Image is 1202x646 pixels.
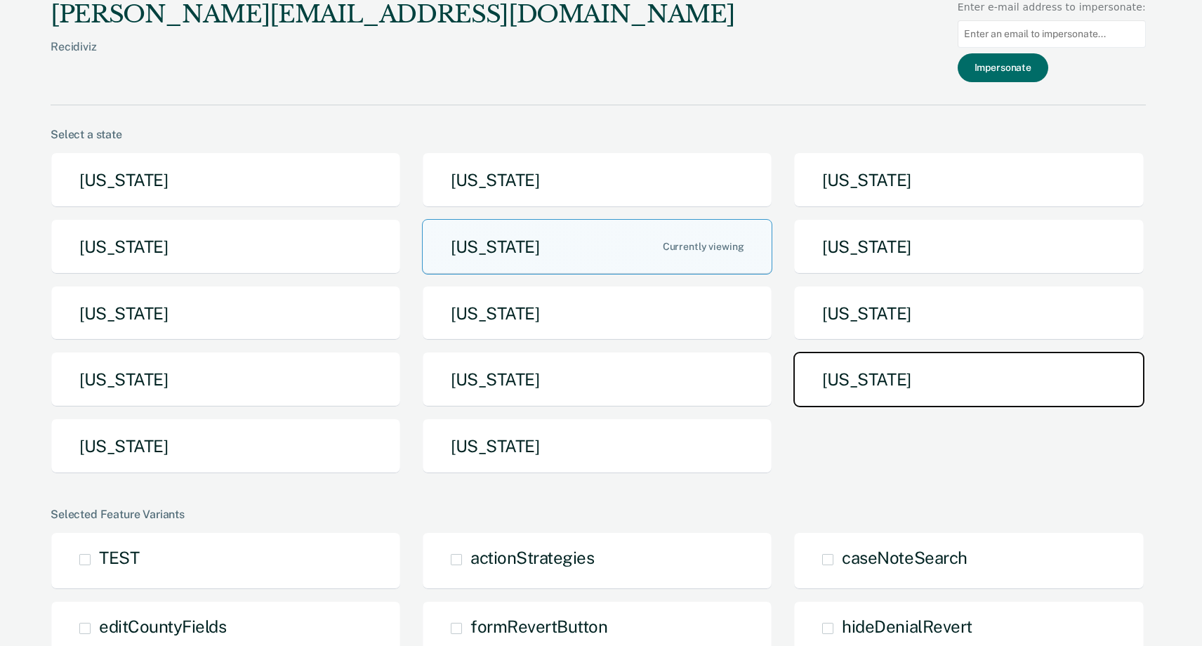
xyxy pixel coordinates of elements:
span: editCountyFields [99,617,226,636]
span: hideDenialRevert [842,617,972,636]
button: [US_STATE] [51,152,401,208]
button: [US_STATE] [51,219,401,275]
button: Impersonate [958,53,1048,82]
button: [US_STATE] [51,352,401,407]
button: [US_STATE] [51,286,401,341]
button: [US_STATE] [793,152,1144,208]
button: [US_STATE] [422,219,772,275]
span: TEST [99,548,139,567]
button: [US_STATE] [422,286,772,341]
button: [US_STATE] [422,418,772,474]
div: Select a state [51,128,1146,141]
span: caseNoteSearch [842,548,967,567]
span: formRevertButton [470,617,607,636]
span: actionStrategies [470,548,594,567]
button: [US_STATE] [793,219,1144,275]
button: [US_STATE] [422,152,772,208]
button: [US_STATE] [793,286,1144,341]
div: Selected Feature Variants [51,508,1146,521]
button: [US_STATE] [422,352,772,407]
div: Recidiviz [51,40,734,76]
input: Enter an email to impersonate... [958,20,1146,48]
button: [US_STATE] [51,418,401,474]
button: [US_STATE] [793,352,1144,407]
